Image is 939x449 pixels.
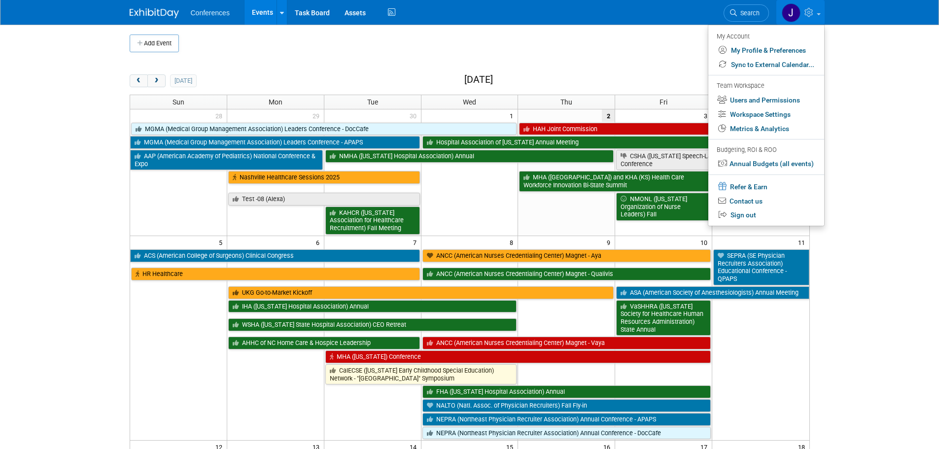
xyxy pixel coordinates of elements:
[131,268,420,280] a: HR Healthcare
[616,193,711,221] a: NMONL ([US_STATE] Organization of Nurse Leaders) Fall
[737,9,760,17] span: Search
[325,150,614,163] a: NMHA ([US_STATE] Hospital Association) Annual
[325,350,711,363] a: MHA ([US_STATE]) Conference
[191,9,230,17] span: Conferences
[616,286,809,299] a: ASA (American Society of Anesthesiologists) Annual Meeting
[409,109,421,122] span: 30
[699,236,712,248] span: 10
[228,286,614,299] a: UKG Go-to-Market Kickoff
[782,3,800,22] img: Jenny Clavero
[602,109,615,122] span: 2
[703,109,712,122] span: 3
[422,427,711,440] a: NEPRA (Northeast Physician Recruiter Association) Annual Conference - DocCafe
[717,145,814,155] div: Budgeting, ROI & ROO
[708,107,824,122] a: Workspace Settings
[130,249,420,262] a: ACS (American College of Surgeons) Clinical Congress
[228,318,517,331] a: WSHA ([US_STATE] State Hospital Association) CEO Retreat
[708,122,824,136] a: Metrics & Analytics
[130,150,323,170] a: AAP (American Academy of Pediatrics) National Conference & Expo
[131,123,517,136] a: MGMA (Medical Group Management Association) Leaders Conference - DocCafe
[315,236,324,248] span: 6
[422,136,711,149] a: Hospital Association of [US_STATE] Annual Meeting
[130,74,148,87] button: prev
[713,249,809,285] a: SEPRA (SE Physician Recruiters Association) Educational Conference - QPAPS
[724,4,769,22] a: Search
[509,109,518,122] span: 1
[412,236,421,248] span: 7
[422,413,711,426] a: NEPRA (Northeast Physician Recruiter Association) Annual Conference - APAPS
[173,98,184,106] span: Sun
[147,74,166,87] button: next
[228,337,420,349] a: AHHC of NC Home Care & Hospice Leadership
[422,249,711,262] a: ANCC (American Nurses Credentialing Center) Magnet - Aya
[708,58,824,72] a: Sync to External Calendar...
[560,98,572,106] span: Thu
[228,193,420,206] a: Test -08 (Alexa)
[269,98,282,106] span: Mon
[519,123,711,136] a: HAH Joint Commission
[708,93,824,107] a: Users and Permissions
[606,236,615,248] span: 9
[616,150,808,170] a: CSHA ([US_STATE] Speech-Language-Hearing Association) Fall Conference
[312,109,324,122] span: 29
[218,236,227,248] span: 5
[130,35,179,52] button: Add Event
[509,236,518,248] span: 8
[130,136,420,149] a: MGMA (Medical Group Management Association) Leaders Conference - APAPS
[214,109,227,122] span: 28
[228,171,420,184] a: Nashville Healthcare Sessions 2025
[422,337,711,349] a: ANCC (American Nurses Credentialing Center) Magnet - Vaya
[422,399,711,412] a: NALTO (Natl. Assoc. of Physician Recruiters) Fall Fly-in
[422,268,711,280] a: ANCC (American Nurses Credentialing Center) Magnet - Qualivis
[717,81,814,92] div: Team Workspace
[708,208,824,222] a: Sign out
[422,385,711,398] a: FHA ([US_STATE] Hospital Association) Annual
[325,364,517,384] a: CalECSE ([US_STATE] Early Childhood Special Education) Network - "[GEOGRAPHIC_DATA]" Symposium
[717,30,814,42] div: My Account
[325,207,420,235] a: KAHCR ([US_STATE] Association for Healthcare Recruitment) Fall Meeting
[708,157,824,171] a: Annual Budgets (all events)
[797,236,809,248] span: 11
[708,43,824,58] a: My Profile & Preferences
[463,98,476,106] span: Wed
[660,98,667,106] span: Fri
[616,300,711,336] a: VaSHHRA ([US_STATE] Society for Healthcare Human Resources Administration) State Annual
[130,8,179,18] img: ExhibitDay
[367,98,378,106] span: Tue
[519,171,711,191] a: MHA ([GEOGRAPHIC_DATA]) and KHA (KS) Health Care Workforce Innovation Bi-State Summit
[708,179,824,194] a: Refer & Earn
[228,300,517,313] a: IHA ([US_STATE] Hospital Association) Annual
[170,74,196,87] button: [DATE]
[464,74,493,85] h2: [DATE]
[708,194,824,208] a: Contact us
